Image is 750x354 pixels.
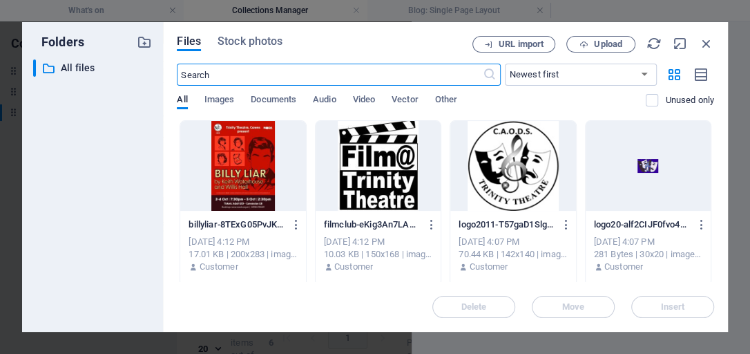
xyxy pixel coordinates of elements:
[218,33,282,50] span: Stock photos
[189,236,297,248] div: [DATE] 4:12 PM
[177,64,482,86] input: Search
[324,236,432,248] div: [DATE] 4:12 PM
[459,218,555,231] p: logo2011-T57gaD1Slg7bZVxDjc5Uqg.png
[33,59,36,77] div: ​
[673,36,688,51] i: Minimize
[594,40,622,48] span: Upload
[665,94,714,106] p: Displays only files that are not in use on the website. Files added during this session can still...
[459,248,567,261] div: 70.44 KB | 142x140 | image/png
[699,36,714,51] i: Close
[200,261,238,273] p: Customer
[392,91,419,111] span: Vector
[251,91,296,111] span: Documents
[204,91,235,111] span: Images
[324,248,432,261] div: 10.03 KB | 150x168 | image/jpeg
[469,261,508,273] p: Customer
[334,261,373,273] p: Customer
[324,218,420,231] p: filmclub-eKig3An7LAeN7kMvxyBCKQ.jpg
[189,248,297,261] div: 17.01 KB | 200x283 | image/jpeg
[594,218,690,231] p: logo20-alf2CIJF0fvo41z4kkc0Bw.gif
[137,35,152,50] i: Create new folder
[566,36,635,53] button: Upload
[33,33,84,51] p: Folders
[472,36,555,53] button: URL import
[435,91,457,111] span: Other
[189,218,285,231] p: billyliar-8TExG05PvJKnjfPRxZ_4bQ.jpg
[499,40,544,48] span: URL import
[61,60,127,76] p: All files
[313,91,336,111] span: Audio
[594,248,702,261] div: 281 Bytes | 30x20 | image/gif
[177,91,187,111] span: All
[604,261,643,273] p: Customer
[646,36,662,51] i: Reload
[594,236,702,248] div: [DATE] 4:07 PM
[459,236,567,248] div: [DATE] 4:07 PM
[177,33,201,50] span: Files
[353,91,375,111] span: Video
